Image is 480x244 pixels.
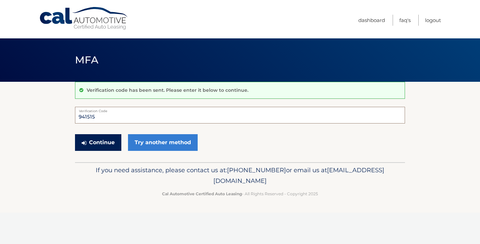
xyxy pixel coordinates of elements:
p: Verification code has been sent. Please enter it below to continue. [87,87,248,93]
span: [EMAIL_ADDRESS][DOMAIN_NAME] [213,166,384,185]
label: Verification Code [75,107,405,112]
button: Continue [75,134,121,151]
p: - All Rights Reserved - Copyright 2025 [79,190,401,197]
a: Dashboard [358,15,385,26]
p: If you need assistance, please contact us at: or email us at [79,165,401,186]
a: Logout [425,15,441,26]
span: MFA [75,54,98,66]
span: [PHONE_NUMBER] [227,166,286,174]
input: Verification Code [75,107,405,124]
strong: Cal Automotive Certified Auto Leasing [162,191,242,196]
a: FAQ's [399,15,411,26]
a: Try another method [128,134,198,151]
a: Cal Automotive [39,7,129,30]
